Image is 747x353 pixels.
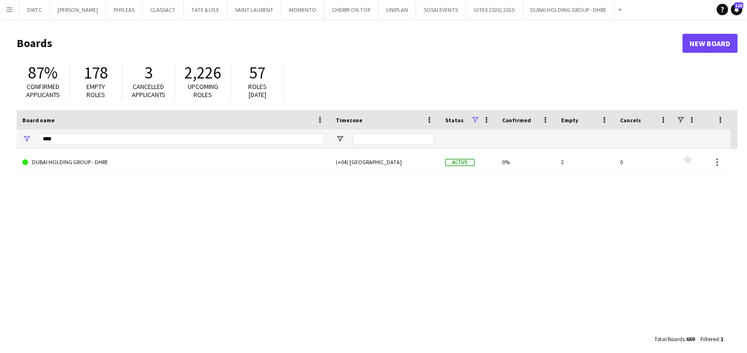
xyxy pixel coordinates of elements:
input: Timezone Filter Input [353,133,434,145]
h1: Boards [17,36,682,50]
span: 125 [734,2,743,9]
span: Upcoming roles [188,82,218,99]
span: Total Boards [654,335,685,343]
a: 125 [731,4,742,15]
button: SOSAI EVENTS [416,0,466,19]
div: 2 [555,149,614,175]
span: 3 [145,62,153,83]
span: 57 [249,62,265,83]
span: Active [445,159,475,166]
div: (+04) [GEOGRAPHIC_DATA] [330,149,439,175]
span: 2,226 [184,62,221,83]
div: : [700,330,723,348]
span: 669 [686,335,695,343]
button: Open Filter Menu [336,135,344,143]
span: Cancels [620,117,641,124]
a: DUBAI HOLDING GROUP - DHRE [22,149,324,176]
button: Open Filter Menu [22,135,31,143]
input: Board name Filter Input [39,133,324,145]
span: Board name [22,117,55,124]
span: Empty [561,117,578,124]
span: 1 [720,335,723,343]
button: PHYLEAS [106,0,143,19]
button: GITEX 2020/ 2025 [466,0,523,19]
button: CLASSACT [143,0,184,19]
button: TATE & LYLE [184,0,227,19]
span: Status [445,117,464,124]
div: : [654,330,695,348]
button: SAINT LAURENT [227,0,281,19]
span: Confirmed applicants [26,82,60,99]
button: [PERSON_NAME] [50,0,106,19]
span: Roles [DATE] [248,82,267,99]
span: Timezone [336,117,362,124]
span: Cancelled applicants [132,82,165,99]
a: New Board [682,34,737,53]
span: 178 [84,62,108,83]
span: Empty roles [87,82,105,99]
span: 87% [28,62,58,83]
span: Confirmed [502,117,531,124]
button: UNIPLAN [378,0,416,19]
div: 0% [496,149,555,175]
button: CHERRY ON TOP [324,0,378,19]
span: Filtered [700,335,719,343]
button: MOMENTO [281,0,324,19]
div: 0 [614,149,673,175]
button: DWTC [19,0,50,19]
button: DUBAI HOLDING GROUP - DHRE [523,0,614,19]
